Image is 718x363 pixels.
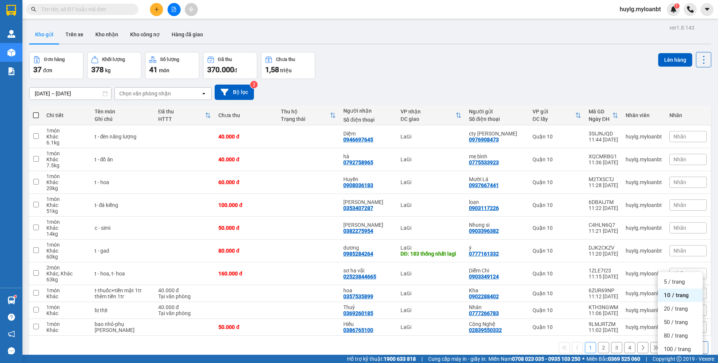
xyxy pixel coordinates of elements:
th: Toggle SortBy [397,106,465,125]
div: 02523844665 [343,274,376,280]
div: 80.000 đ [218,248,273,254]
div: Quận 10 [533,156,581,162]
div: 0903396382 [469,228,499,234]
button: 1 [585,342,596,353]
input: Select a date range. [30,88,111,100]
div: Huyền [343,176,393,182]
div: 11:28 [DATE] [589,182,618,188]
div: 0386765100 [343,327,373,333]
div: 50.000 đ [218,225,273,231]
div: dương [343,245,393,251]
div: Trạng thái [281,116,330,122]
div: hoa [343,287,393,293]
div: LaGi [401,225,461,231]
div: Nhân viên [626,112,662,118]
th: Toggle SortBy [585,106,622,125]
div: huylg.myloanbt [626,225,662,231]
div: Quận 10 [533,248,581,254]
span: search [31,7,36,12]
span: 5 / trang [664,278,685,286]
div: Khác [46,134,87,140]
div: 60 kg [46,254,87,260]
div: Kha [469,287,525,293]
sup: 2 [250,81,258,88]
div: C4HLN6Q7 [589,222,618,228]
div: LaGi [401,202,461,208]
div: 3SIJNJQD [589,131,618,137]
div: 11:06 [DATE] [589,310,618,316]
div: Mã GD [589,109,612,115]
div: Thành Chung [343,199,393,205]
div: 2 món [46,265,87,271]
div: 11:22 [DATE] [589,205,618,211]
div: 160.000 đ [218,271,273,277]
span: 10 / trang [664,292,689,299]
span: file-add [171,7,177,12]
div: 14 kg [46,231,87,237]
span: Nhãn [673,202,686,208]
div: 11:02 [DATE] [589,327,618,333]
button: aim [185,3,198,16]
div: 1 món [46,242,87,248]
div: sơ ha vãi [343,268,393,274]
div: 1 món [46,219,87,225]
div: Nhân [469,304,525,310]
div: Thu hộ [281,109,330,115]
span: plus [154,7,159,12]
div: 1 món [46,196,87,202]
div: t - gad [95,248,151,254]
div: Số lượng [160,57,179,62]
span: copyright [676,356,682,362]
div: 11:44 [DATE] [589,137,618,143]
span: 37 [33,65,42,74]
span: 41 [149,65,157,74]
div: 0382275954 [343,228,373,234]
strong: 0708 023 035 - 0935 103 250 [512,356,580,362]
div: Ngày ĐH [589,116,612,122]
span: question-circle [8,314,15,321]
span: Miền Bắc [586,355,640,363]
div: bị thịt [95,307,151,313]
div: 7.5 kg [46,162,87,168]
sup: 1 [674,3,679,9]
button: Kho nhận [89,25,124,43]
span: 1,58 [265,65,279,74]
span: | [646,355,647,363]
div: Số điện thoại [343,117,393,123]
div: 60.000 đ [218,179,273,185]
div: 40.000 đ [158,304,211,310]
span: 20 / trang [664,305,688,312]
div: KTH3NGWM [589,304,618,310]
span: Hỗ trợ kỹ thuật: [347,355,416,363]
div: 1 món [46,321,87,327]
div: 0369260185 [343,310,373,316]
div: Khác [46,225,87,231]
div: DĐ: 183 thống nhất lagi [401,251,461,257]
div: t- đá kiểng [95,202,151,208]
div: 02839550332 [469,327,502,333]
div: Vũ [343,222,393,228]
div: Nhãn [669,112,707,118]
div: Quận 10 [533,307,581,313]
div: 50.000 đ [218,324,273,330]
div: Mười Lá [469,176,525,182]
span: 1 [675,3,678,9]
span: 50 / trang [664,318,688,326]
div: mẹ bình [469,153,525,159]
div: Khối lượng [102,57,125,62]
span: | [421,355,423,363]
div: Chưa thu [218,112,273,118]
div: Hiếu [343,321,393,327]
div: 0357535899 [343,293,373,299]
img: icon-new-feature [670,6,677,13]
div: LaGi [401,307,461,313]
button: 4 [624,342,635,353]
div: 1 món [46,150,87,156]
span: Nhãn [673,156,686,162]
div: c - simi [95,225,151,231]
div: 0903349124 [469,274,499,280]
button: Lên hàng [658,53,692,67]
div: Quận 10 [533,290,581,296]
div: ĐC lấy [533,116,575,122]
div: Khác [46,156,87,162]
